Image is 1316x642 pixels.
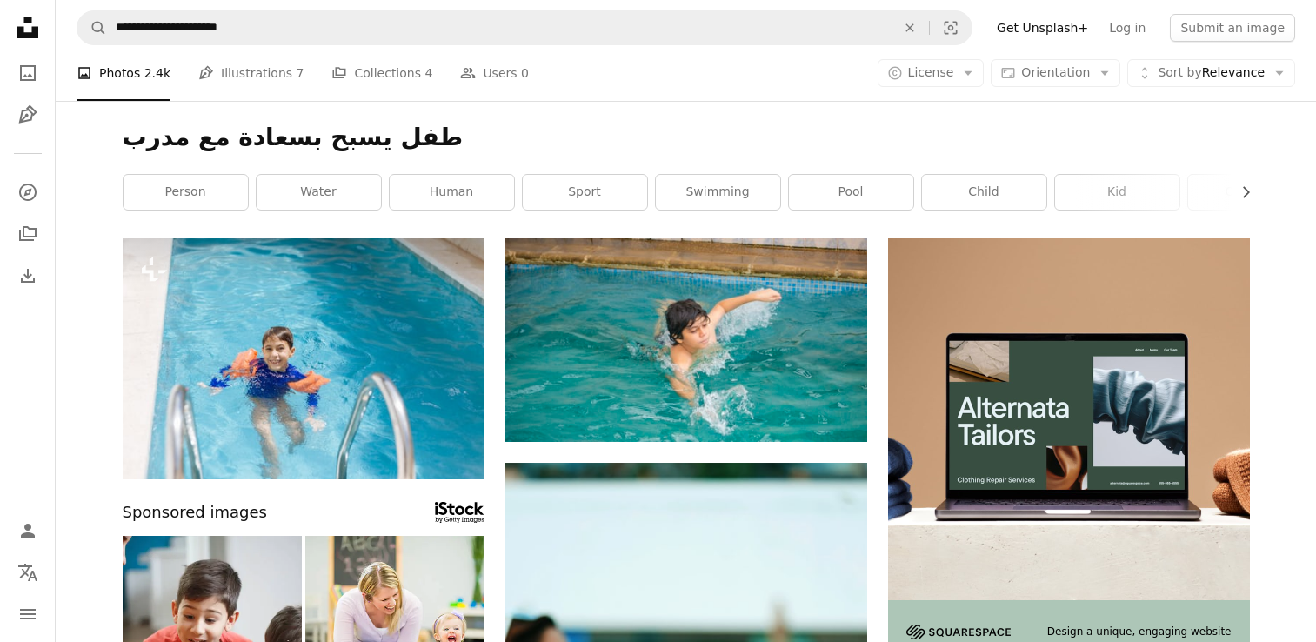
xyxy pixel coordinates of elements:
a: Get Unsplash+ [986,14,1099,42]
a: Illustrations [10,97,45,132]
button: License [878,59,985,87]
img: a person in a pool [505,238,867,442]
span: 7 [297,64,304,83]
span: Sponsored images [123,500,267,525]
img: file-1707885205802-88dd96a21c72image [888,238,1250,600]
button: Clear [891,11,929,44]
span: 4 [424,64,432,83]
a: outdoor [1188,175,1313,210]
a: kid [1055,175,1179,210]
a: Log in [1099,14,1156,42]
a: sport [523,175,647,210]
a: Illustrations 7 [198,45,304,101]
a: Collections [10,217,45,251]
span: License [908,65,954,79]
a: swimming [656,175,780,210]
a: human [390,175,514,210]
a: Explore [10,175,45,210]
span: Orientation [1021,65,1090,79]
a: Log in / Sign up [10,513,45,548]
h1: طفل يسبح بسعادة مع مدرب [123,122,1250,153]
a: child [922,175,1046,210]
button: Language [10,555,45,590]
a: person [124,175,248,210]
span: 0 [521,64,529,83]
img: file-1705255347840-230a6ab5bca9image [906,625,1011,639]
img: Sweet little boy in swimsuit with arm float in the pool [123,238,484,479]
button: Search Unsplash [77,11,107,44]
a: Collections 4 [331,45,432,101]
button: Sort byRelevance [1127,59,1295,87]
a: Photos [10,56,45,90]
button: Orientation [991,59,1120,87]
a: water [257,175,381,210]
span: Sort by [1158,65,1201,79]
span: Design a unique, engaging website [1047,625,1232,639]
a: a person in a pool [505,331,867,347]
button: Menu [10,597,45,632]
button: scroll list to the right [1230,175,1250,210]
a: Users 0 [460,45,529,101]
a: pool [789,175,913,210]
button: Visual search [930,11,972,44]
button: Submit an image [1170,14,1295,42]
a: Sweet little boy in swimsuit with arm float in the pool [123,351,484,366]
form: Find visuals sitewide [77,10,972,45]
span: Relevance [1158,64,1265,82]
a: Download History [10,258,45,293]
